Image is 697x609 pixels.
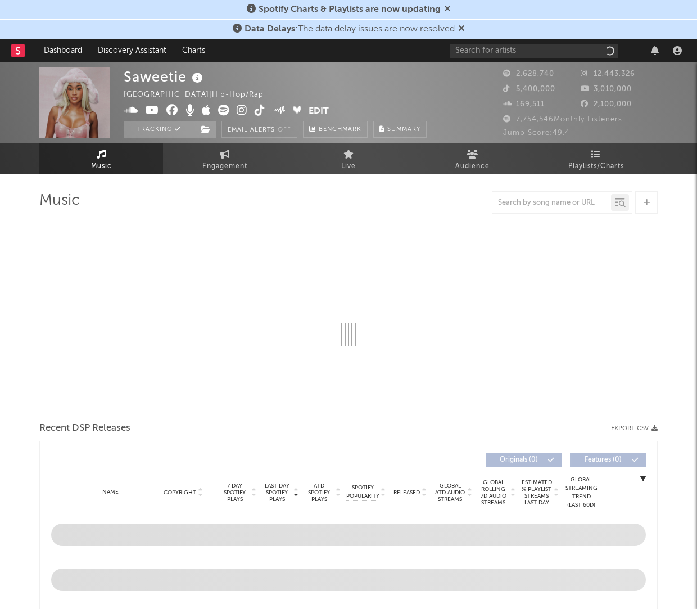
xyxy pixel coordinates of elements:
[387,127,420,133] span: Summary
[444,5,451,14] span: Dismiss
[259,5,441,14] span: Spotify Charts & Playlists are now updating
[221,121,297,138] button: Email AlertsOff
[245,25,295,34] span: Data Delays
[74,488,147,497] div: Name
[455,160,490,173] span: Audience
[493,457,545,463] span: Originals ( 0 )
[503,70,554,78] span: 2,628,740
[458,25,465,34] span: Dismiss
[581,70,635,78] span: 12,443,326
[568,160,624,173] span: Playlists/Charts
[341,160,356,173] span: Live
[202,160,247,173] span: Engagement
[450,44,618,58] input: Search for artists
[478,479,509,506] span: Global Rolling 7D Audio Streams
[319,123,361,137] span: Benchmark
[503,85,555,93] span: 5,400,000
[373,121,427,138] button: Summary
[164,489,196,496] span: Copyright
[346,484,379,500] span: Spotify Popularity
[124,121,194,138] button: Tracking
[174,39,213,62] a: Charts
[304,482,334,503] span: ATD Spotify Plays
[486,453,562,467] button: Originals(0)
[220,482,250,503] span: 7 Day Spotify Plays
[521,479,552,506] span: Estimated % Playlist Streams Last Day
[124,67,206,86] div: Saweetie
[534,143,658,174] a: Playlists/Charts
[570,453,646,467] button: Features(0)
[410,143,534,174] a: Audience
[492,199,611,207] input: Search by song name or URL
[503,101,545,108] span: 169,511
[163,143,287,174] a: Engagement
[287,143,410,174] a: Live
[90,39,174,62] a: Discovery Assistant
[278,127,291,133] em: Off
[435,482,465,503] span: Global ATD Audio Streams
[581,85,632,93] span: 3,010,000
[39,143,163,174] a: Music
[577,457,629,463] span: Features ( 0 )
[91,160,112,173] span: Music
[309,105,329,119] button: Edit
[503,116,622,123] span: 7,754,546 Monthly Listeners
[124,88,277,102] div: [GEOGRAPHIC_DATA] | Hip-Hop/Rap
[36,39,90,62] a: Dashboard
[611,425,658,432] button: Export CSV
[503,129,570,137] span: Jump Score: 49.4
[581,101,632,108] span: 2,100,000
[262,482,292,503] span: Last Day Spotify Plays
[303,121,368,138] a: Benchmark
[245,25,455,34] span: : The data delay issues are now resolved
[564,476,598,509] div: Global Streaming Trend (Last 60D)
[393,489,420,496] span: Released
[39,422,130,435] span: Recent DSP Releases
